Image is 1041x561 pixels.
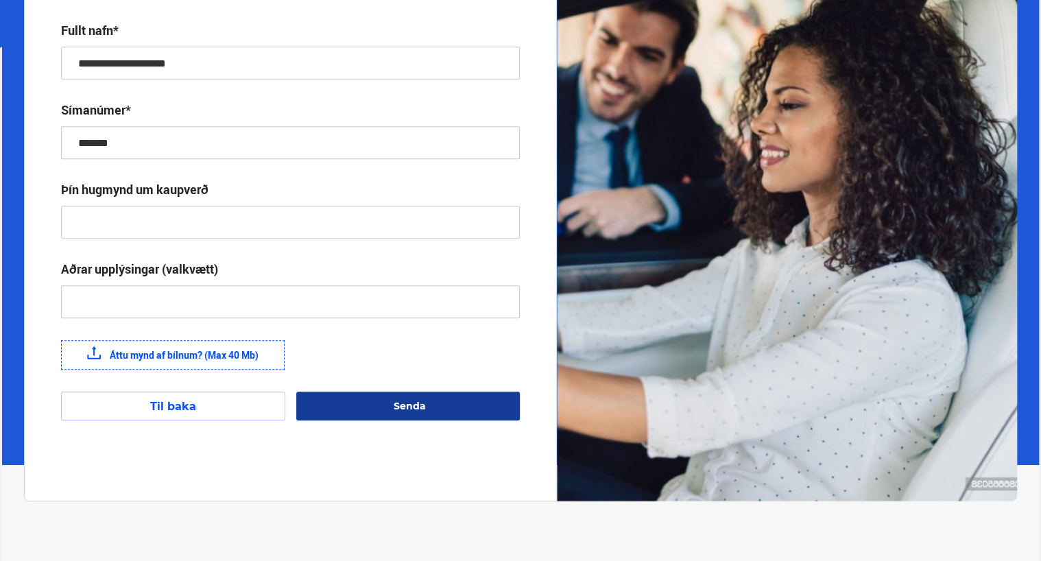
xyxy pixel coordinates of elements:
[61,340,285,370] label: Áttu mynd af bílnum? (Max 40 Mb)
[394,400,426,412] span: Senda
[61,102,131,118] div: Símanúmer*
[11,5,52,47] button: Opna LiveChat spjallviðmót
[296,392,520,420] button: Senda
[61,181,208,198] div: Þín hugmynd um kaupverð
[61,261,218,277] div: Aðrar upplýsingar (valkvætt)
[61,22,119,38] div: Fullt nafn*
[61,392,285,420] button: Til baka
